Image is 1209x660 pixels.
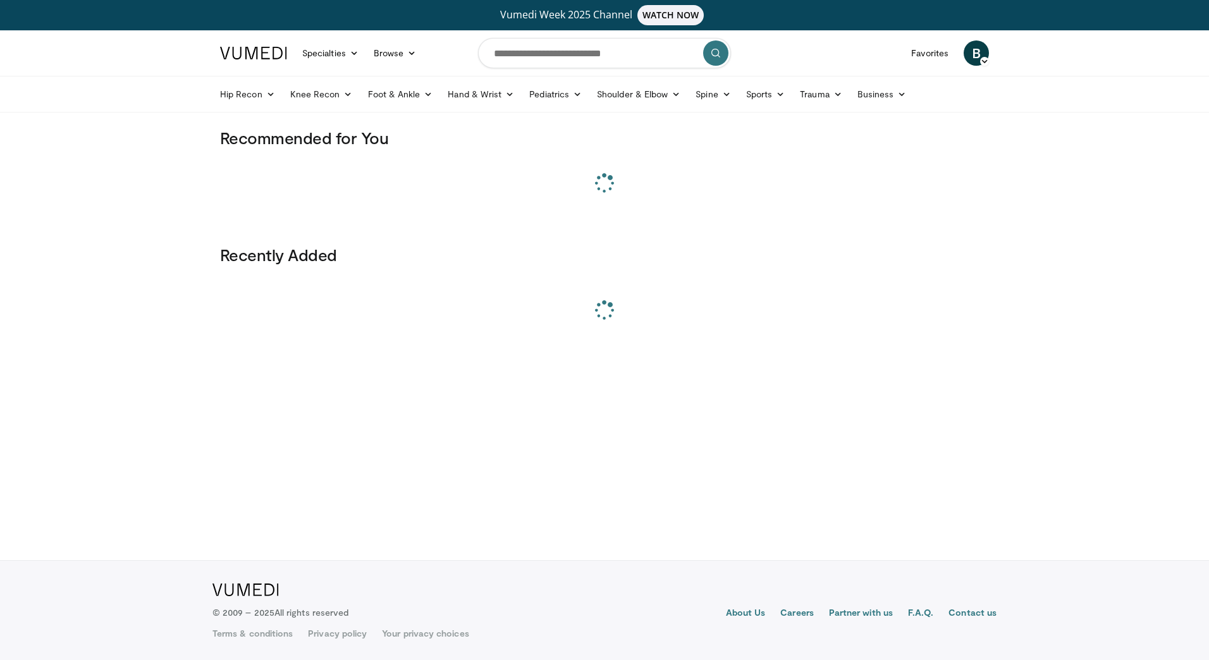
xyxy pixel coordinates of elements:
h3: Recommended for You [220,128,989,148]
a: Your privacy choices [382,627,469,640]
img: VuMedi Logo [212,584,279,596]
a: Knee Recon [283,82,360,107]
a: Business [850,82,914,107]
a: About Us [726,606,766,621]
input: Search topics, interventions [478,38,731,68]
h3: Recently Added [220,245,989,265]
a: Partner with us [829,606,893,621]
a: Contact us [948,606,997,621]
img: VuMedi Logo [220,47,287,59]
a: Favorites [904,40,956,66]
a: Vumedi Week 2025 ChannelWATCH NOW [222,5,987,25]
a: Foot & Ankle [360,82,441,107]
a: Trauma [792,82,850,107]
a: Careers [780,606,814,621]
a: Pediatrics [522,82,589,107]
a: Privacy policy [308,627,367,640]
a: Hip Recon [212,82,283,107]
span: WATCH NOW [637,5,704,25]
a: Spine [688,82,738,107]
a: Terms & conditions [212,627,293,640]
a: B [964,40,989,66]
a: Sports [739,82,793,107]
a: Browse [366,40,424,66]
a: Specialties [295,40,366,66]
a: Shoulder & Elbow [589,82,688,107]
p: © 2009 – 2025 [212,606,348,619]
a: F.A.Q. [908,606,933,621]
span: All rights reserved [274,607,348,618]
a: Hand & Wrist [440,82,522,107]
